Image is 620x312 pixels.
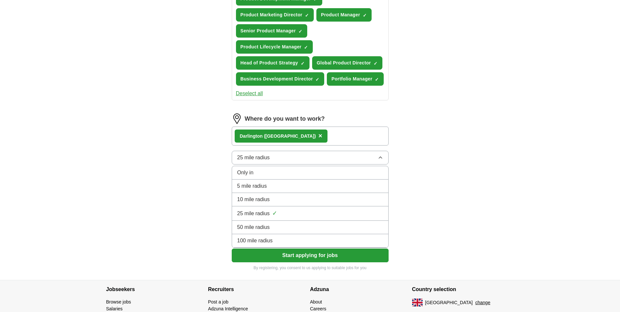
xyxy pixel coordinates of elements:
span: 5 mile radius [237,182,267,190]
strong: Darlington [240,133,263,139]
span: Product Manager [321,11,360,18]
span: 50 mile radius [237,223,270,231]
span: ✓ [298,29,302,34]
button: Business Development Director✓ [236,72,325,86]
span: ✓ [304,45,308,50]
button: Product Marketing Director✓ [236,8,314,22]
a: About [310,299,322,304]
button: Product Lifecycle Manager✓ [236,40,313,54]
button: Head of Product Strategy✓ [236,56,310,70]
a: Careers [310,306,327,311]
p: By registering, you consent to us applying to suitable jobs for you [232,265,389,271]
span: Product Marketing Director [241,11,303,18]
label: Where do you want to work? [245,114,325,123]
a: Adzuna Intelligence [208,306,248,311]
span: 10 mile radius [237,196,270,203]
span: ✓ [363,13,367,18]
img: location.png [232,113,242,124]
a: Post a job [208,299,228,304]
span: ✓ [375,77,379,82]
a: Browse jobs [106,299,131,304]
img: UK flag [412,299,423,306]
button: Product Manager✓ [316,8,372,22]
span: ✓ [301,61,305,66]
span: Business Development Director [241,76,313,82]
a: Salaries [106,306,123,311]
h4: Country selection [412,280,514,299]
span: × [318,132,322,139]
button: Start applying for jobs [232,249,389,262]
span: ✓ [315,77,319,82]
button: Portfolio Manager✓ [327,72,384,86]
span: Head of Product Strategy [241,60,298,66]
button: Deselect all [236,90,263,97]
span: Senior Product Manager [241,27,296,34]
span: 25 mile radius [237,154,270,162]
span: Portfolio Manager [331,76,372,82]
span: ✓ [305,13,309,18]
span: ✓ [272,209,277,218]
span: ✓ [374,61,377,66]
span: Product Lifecycle Manager [241,43,302,50]
span: [GEOGRAPHIC_DATA] [425,299,473,306]
button: Global Product Director✓ [312,56,382,70]
span: Only in [237,169,254,177]
button: Senior Product Manager✓ [236,24,308,38]
span: 100 mile radius [237,237,273,245]
button: change [475,299,490,306]
button: 25 mile radius [232,151,389,165]
span: 25 mile radius [237,210,270,217]
span: Global Product Director [317,60,371,66]
span: ([GEOGRAPHIC_DATA]) [264,133,316,139]
button: × [318,131,322,141]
